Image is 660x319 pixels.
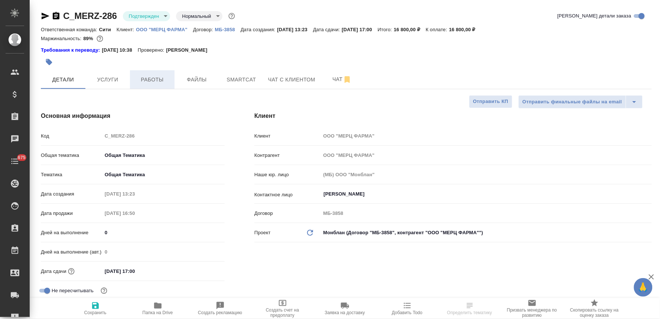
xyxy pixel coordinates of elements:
[41,229,102,236] p: Дней на выполнение
[648,193,649,195] button: Open
[41,248,102,256] p: Дней на выполнение (авт.)
[136,26,193,32] a: ООО "МЕРЦ ФАРМА"
[102,227,225,238] input: ✎ Введи что-нибудь
[41,46,102,54] div: Нажми, чтобы открыть папку с инструкцией
[117,27,136,32] p: Клиент:
[102,246,225,257] input: Пустое поле
[518,95,626,109] button: Отправить финальные файлы на email
[392,310,422,315] span: Добавить Todo
[13,154,30,161] span: 675
[254,171,321,178] p: Наше юр. лицо
[41,36,83,41] p: Маржинальность:
[41,112,225,120] h4: Основная информация
[313,27,342,32] p: Дата сдачи:
[127,13,162,19] button: Подтвержден
[439,298,501,319] button: Определить тематику
[138,46,166,54] p: Проверено:
[127,298,189,319] button: Папка на Drive
[518,95,643,109] div: split button
[52,287,94,294] span: Не пересчитывать
[41,152,102,159] p: Общая тематика
[41,171,102,178] p: Тематика
[501,298,563,319] button: Призвать менеджера по развитию
[251,298,314,319] button: Создать счет на предоплату
[41,190,102,198] p: Дата создания
[63,11,117,21] a: C_MERZ-286
[426,27,449,32] p: К оплате:
[198,310,242,315] span: Создать рекламацию
[166,46,213,54] p: [PERSON_NAME]
[134,75,170,84] span: Работы
[342,27,378,32] p: [DATE] 17:00
[314,298,376,319] button: Заявка на доставку
[277,27,313,32] p: [DATE] 13:23
[321,208,652,219] input: Пустое поле
[102,46,138,54] p: [DATE] 10:38
[83,36,95,41] p: 89%
[90,75,126,84] span: Услуги
[224,75,259,84] span: Smartcat
[41,27,99,32] p: Ответственная команда:
[321,169,652,180] input: Пустое поле
[447,310,492,315] span: Определить тематику
[41,46,102,54] a: Требования к переводу:
[123,11,170,21] div: Подтвержден
[568,307,621,318] span: Скопировать ссылку на оценку заказа
[102,149,225,162] div: Общая Тематика
[254,210,321,217] p: Договор
[254,132,321,140] p: Клиент
[102,188,167,199] input: Пустое поле
[376,298,439,319] button: Добавить Todo
[321,150,652,161] input: Пустое поле
[394,27,426,32] p: 16 800,00 ₽
[343,75,352,84] svg: Отписаться
[64,298,127,319] button: Сохранить
[473,97,508,106] span: Отправить КП
[99,27,117,32] p: Сити
[41,210,102,217] p: Дата продажи
[95,34,105,43] button: 1600.00 RUB;
[41,132,102,140] p: Код
[66,267,76,276] button: Если добавить услуги и заполнить их объемом, то дата рассчитается автоматически
[41,12,50,20] button: Скопировать ссылку для ЯМессенджера
[241,27,277,32] p: Дата создания:
[254,229,271,236] p: Проект
[41,54,57,70] button: Добавить тэг
[449,27,481,32] p: 16 800,00 ₽
[102,168,225,181] div: Общая Тематика
[99,286,109,296] button: Включи, если не хочешь, чтобы указанная дата сдачи изменилась после переставления заказа в 'Подтв...
[180,13,213,19] button: Нормальный
[136,27,193,32] p: ООО "МЕРЦ ФАРМА"
[321,130,652,141] input: Пустое поле
[563,298,626,319] button: Скопировать ссылку на оценку заказа
[102,208,167,219] input: Пустое поле
[634,278,653,297] button: 🙏
[227,11,237,21] button: Доп статусы указывают на важность/срочность заказа
[52,12,61,20] button: Скопировать ссылку
[84,310,107,315] span: Сохранить
[189,298,251,319] button: Создать рекламацию
[102,130,225,141] input: Пустое поле
[41,268,66,275] p: Дата сдачи
[378,27,394,32] p: Итого:
[2,152,28,171] a: 675
[325,310,365,315] span: Заявка на доставку
[505,307,559,318] span: Призвать менеджера по развитию
[215,26,241,32] a: МБ-3858
[469,95,513,108] button: Отправить КП
[254,191,321,199] p: Контактное лицо
[254,112,652,120] h4: Клиент
[254,152,321,159] p: Контрагент
[523,98,622,106] span: Отправить финальные файлы на email
[193,27,215,32] p: Договор:
[176,11,222,21] div: Подтвержден
[637,280,650,295] span: 🙏
[45,75,81,84] span: Детали
[557,12,631,20] span: [PERSON_NAME] детали заказа
[256,307,309,318] span: Создать счет на предоплату
[215,27,241,32] p: МБ-3858
[143,310,173,315] span: Папка на Drive
[179,75,215,84] span: Файлы
[268,75,315,84] span: Чат с клиентом
[324,75,360,84] span: Чат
